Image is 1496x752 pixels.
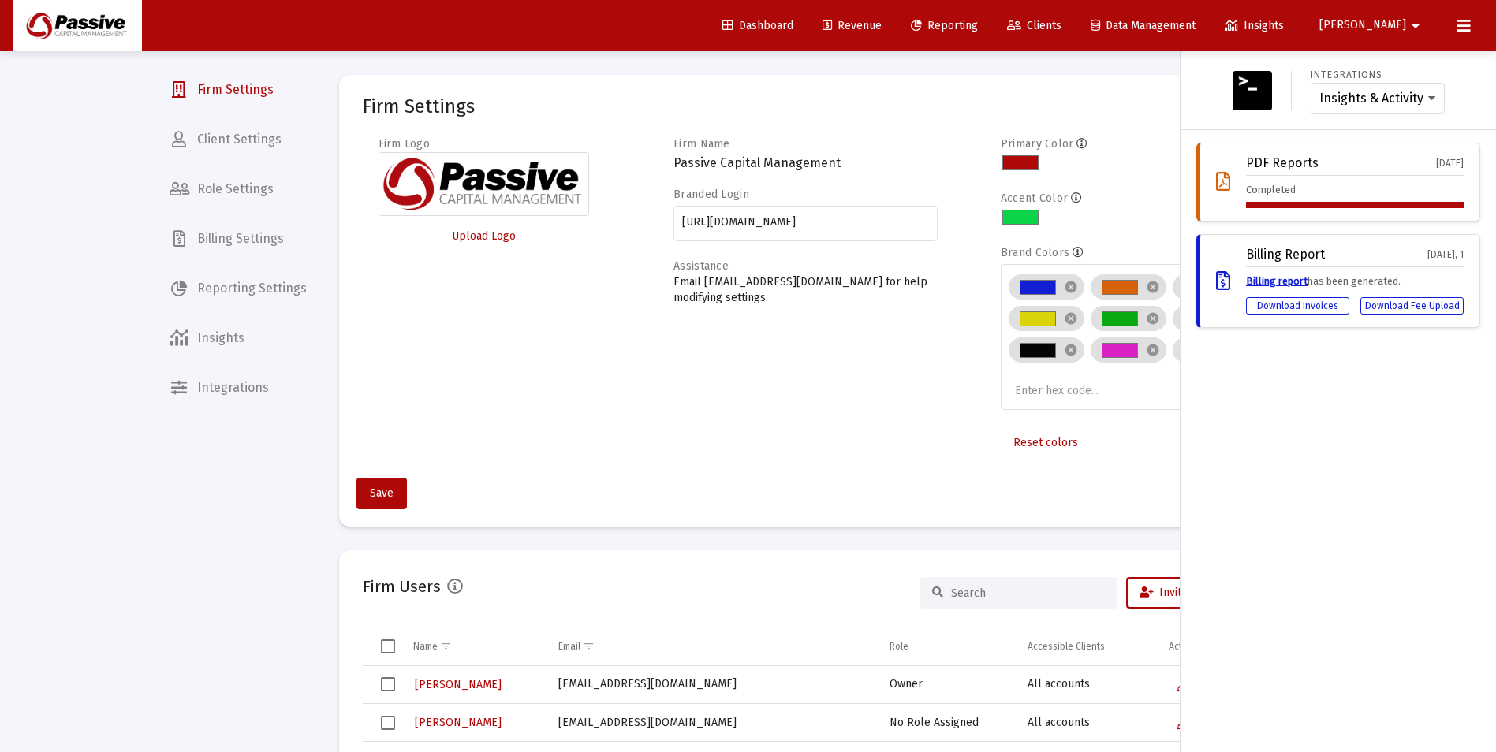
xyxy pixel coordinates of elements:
[1319,19,1406,32] span: [PERSON_NAME]
[994,10,1074,42] a: Clients
[1212,10,1296,42] a: Insights
[911,19,978,32] span: Reporting
[898,10,990,42] a: Reporting
[1091,19,1196,32] span: Data Management
[722,19,793,32] span: Dashboard
[810,10,894,42] a: Revenue
[1406,10,1425,42] mat-icon: arrow_drop_down
[823,19,882,32] span: Revenue
[1225,19,1284,32] span: Insights
[24,10,130,42] img: Dashboard
[1300,9,1444,41] button: [PERSON_NAME]
[1078,10,1208,42] a: Data Management
[1007,19,1061,32] span: Clients
[710,10,806,42] a: Dashboard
